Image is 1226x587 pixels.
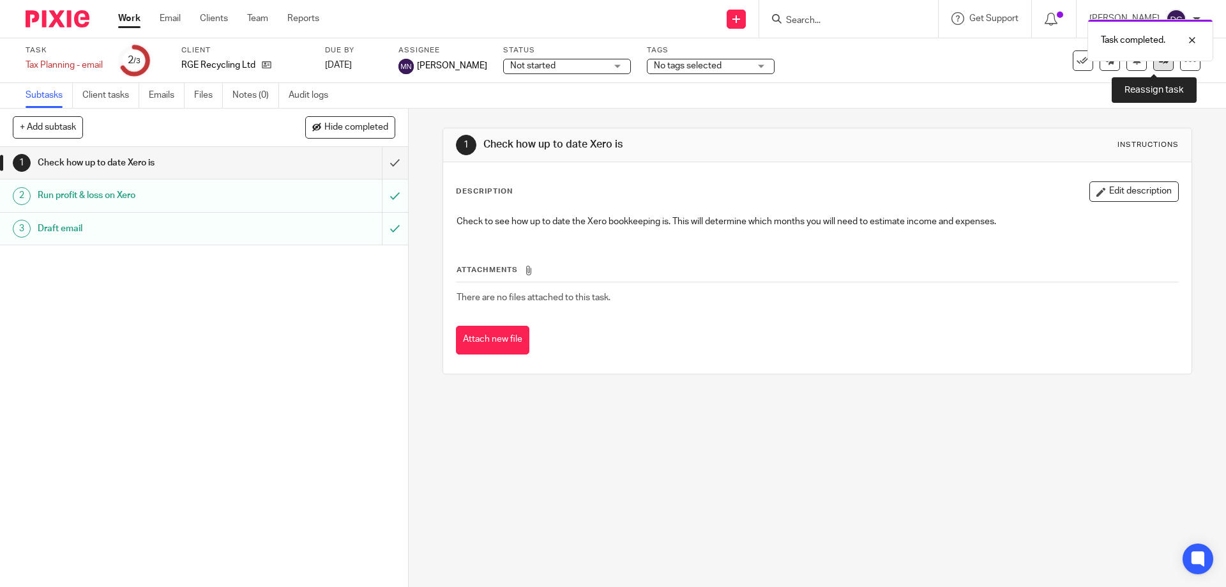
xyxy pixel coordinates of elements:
span: Attachments [457,266,518,273]
a: Emails [149,83,185,108]
p: Description [456,187,513,197]
a: Files [194,83,223,108]
div: 3 [13,220,31,238]
a: Notes (0) [232,83,279,108]
h1: Check how up to date Xero is [483,138,845,151]
a: Audit logs [289,83,338,108]
a: Clients [200,12,228,25]
label: Client [181,45,309,56]
span: [DATE] [325,61,352,70]
div: 2 [13,187,31,205]
div: 1 [456,135,476,155]
a: Reports [287,12,319,25]
button: Attach new file [456,326,529,354]
h1: Run profit & loss on Xero [38,186,259,205]
div: 2 [128,53,140,68]
div: Tax Planning - email [26,59,103,72]
span: No tags selected [654,61,722,70]
a: Team [247,12,268,25]
img: svg%3E [398,59,414,74]
p: Check to see how up to date the Xero bookkeeping is. This will determine which months you will ne... [457,215,1177,228]
a: Work [118,12,140,25]
span: Hide completed [324,123,388,133]
div: Instructions [1117,140,1179,150]
h1: Check how up to date Xero is [38,153,259,172]
div: 1 [13,154,31,172]
span: [PERSON_NAME] [417,59,487,72]
p: RGE Recycling Ltd [181,59,255,72]
img: svg%3E [1166,9,1186,29]
label: Due by [325,45,382,56]
h1: Draft email [38,219,259,238]
img: Pixie [26,10,89,27]
button: Edit description [1089,181,1179,202]
a: Subtasks [26,83,73,108]
span: There are no files attached to this task. [457,293,610,302]
label: Task [26,45,103,56]
span: Not started [510,61,556,70]
a: Client tasks [82,83,139,108]
small: /3 [133,57,140,65]
label: Status [503,45,631,56]
button: + Add subtask [13,116,83,138]
label: Assignee [398,45,487,56]
p: Task completed. [1101,34,1165,47]
a: Email [160,12,181,25]
button: Hide completed [305,116,395,138]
